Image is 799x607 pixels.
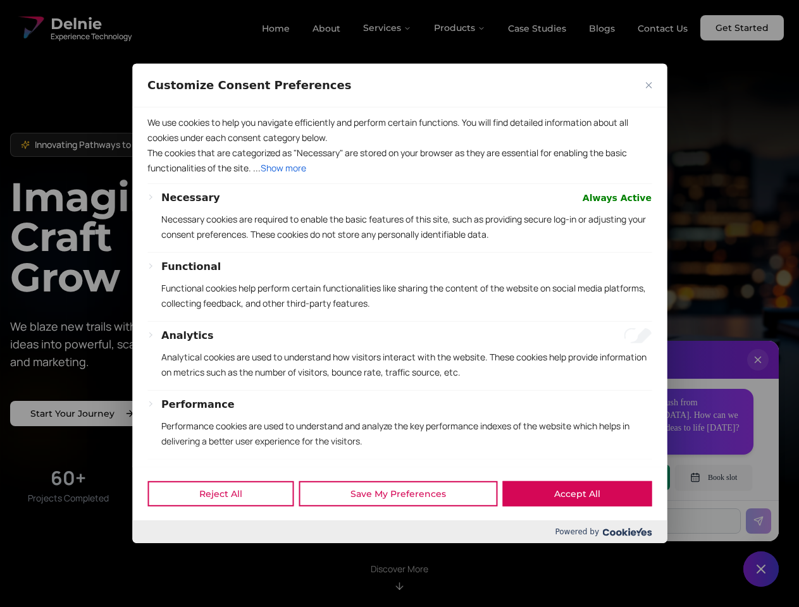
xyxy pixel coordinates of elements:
[161,281,652,311] p: Functional cookies help perform certain functionalities like sharing the content of the website o...
[132,520,667,543] div: Powered by
[602,528,652,536] img: Cookieyes logo
[502,481,652,506] button: Accept All
[147,481,294,506] button: Reject All
[583,190,652,205] span: Always Active
[161,212,652,242] p: Necessary cookies are required to enable the basic features of this site, such as providing secur...
[161,190,220,205] button: Necessary
[161,419,652,449] p: Performance cookies are used to understand and analyze the key performance indexes of the website...
[161,259,221,274] button: Functional
[147,145,652,176] p: The cookies that are categorized as "Necessary" are stored on your browser as they are essential ...
[147,115,652,145] p: We use cookies to help you navigate efficiently and perform certain functions. You will find deta...
[645,82,652,89] img: Close
[147,78,351,93] span: Customize Consent Preferences
[624,328,652,343] input: Enable Analytics
[161,328,214,343] button: Analytics
[299,481,497,506] button: Save My Preferences
[261,161,306,176] button: Show more
[161,350,652,380] p: Analytical cookies are used to understand how visitors interact with the website. These cookies h...
[161,397,235,412] button: Performance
